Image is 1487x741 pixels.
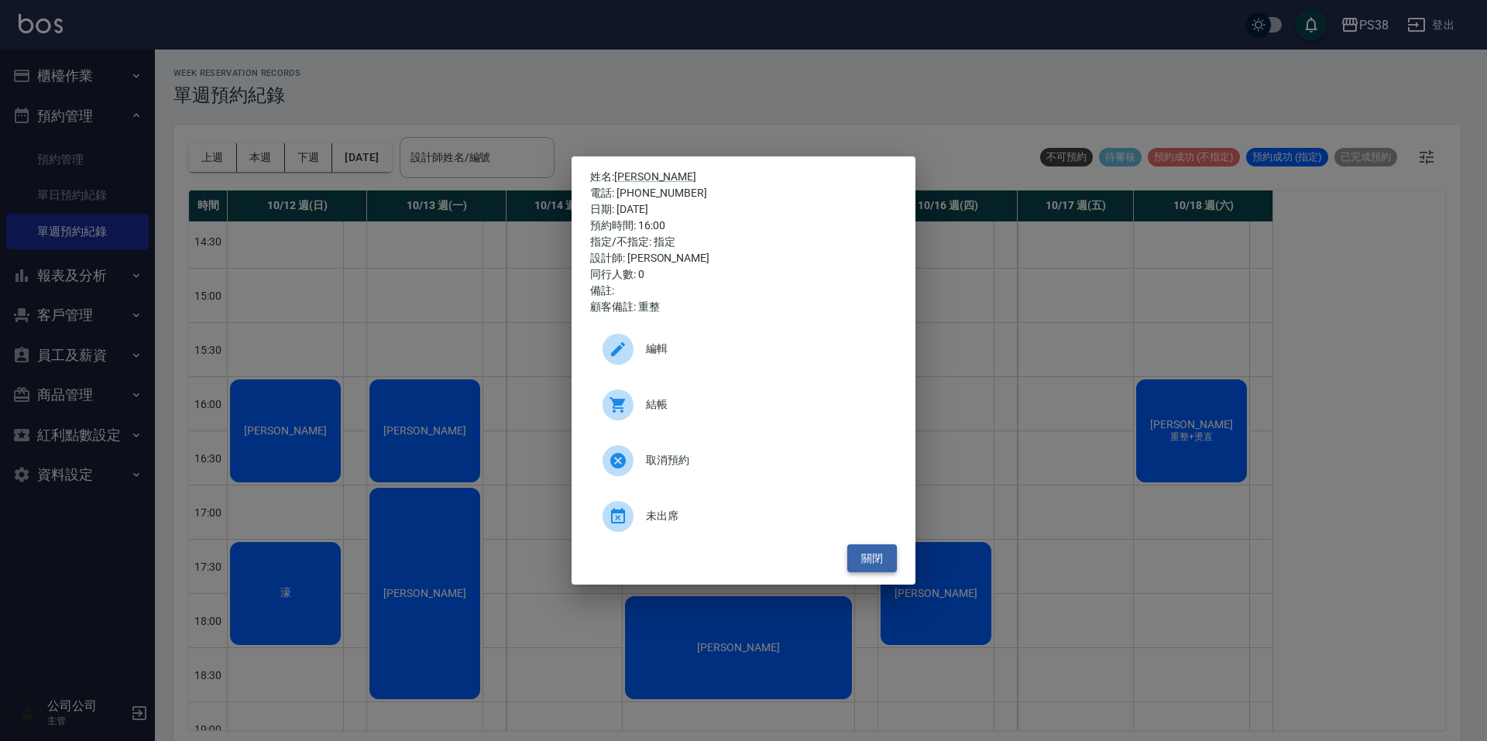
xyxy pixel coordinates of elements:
[590,234,897,250] div: 指定/不指定: 指定
[646,508,884,524] span: 未出席
[590,299,897,315] div: 顧客備註: 重整
[590,328,897,383] a: 編輯
[590,383,897,439] a: 結帳
[590,218,897,234] div: 預約時間: 16:00
[614,170,696,183] a: [PERSON_NAME]
[646,341,884,357] span: 編輯
[590,169,897,185] p: 姓名:
[590,495,897,538] div: 未出席
[590,328,897,371] div: 編輯
[590,439,897,482] div: 取消預約
[590,283,897,299] div: 備註:
[590,383,897,427] div: 結帳
[590,266,897,283] div: 同行人數: 0
[590,185,897,201] div: 電話: [PHONE_NUMBER]
[847,544,897,573] button: 關閉
[646,452,884,468] span: 取消預約
[590,201,897,218] div: 日期: [DATE]
[590,250,897,266] div: 設計師: [PERSON_NAME]
[646,396,884,413] span: 結帳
